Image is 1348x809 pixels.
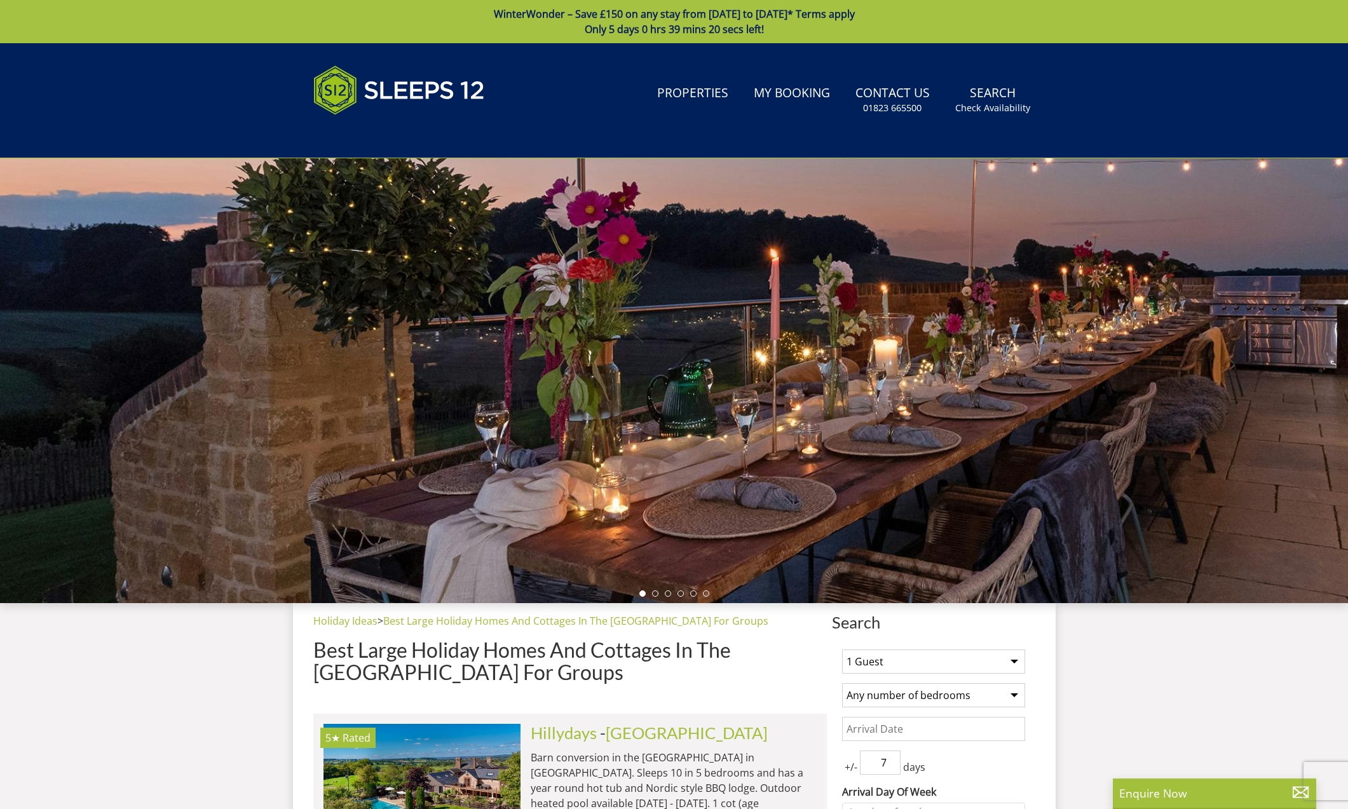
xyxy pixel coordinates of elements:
a: Best Large Holiday Homes And Cottages In The [GEOGRAPHIC_DATA] For Groups [383,614,768,628]
span: days [901,759,928,775]
input: Arrival Date [842,717,1025,741]
a: My Booking [749,79,835,108]
a: Properties [652,79,733,108]
span: > [378,614,383,628]
a: Holiday Ideas [313,614,378,628]
span: Hillydays has a 5 star rating under the Quality in Tourism Scheme [325,731,340,745]
span: +/- [842,759,860,775]
a: Hillydays [531,723,597,742]
span: Rated [343,731,371,745]
iframe: Customer reviews powered by Trustpilot [307,130,440,140]
img: Sleeps 12 [313,58,485,122]
small: Check Availability [955,102,1030,114]
small: 01823 665500 [863,102,922,114]
a: SearchCheck Availability [950,79,1035,121]
span: Only 5 days 0 hrs 39 mins 20 secs left! [585,22,764,36]
h1: Best Large Holiday Homes And Cottages In The [GEOGRAPHIC_DATA] For Groups [313,639,827,683]
a: [GEOGRAPHIC_DATA] [606,723,768,742]
span: - [600,723,768,742]
label: Arrival Day Of Week [842,784,1025,799]
span: Search [832,613,1035,631]
p: Enquire Now [1119,785,1310,801]
a: Contact Us01823 665500 [850,79,935,121]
